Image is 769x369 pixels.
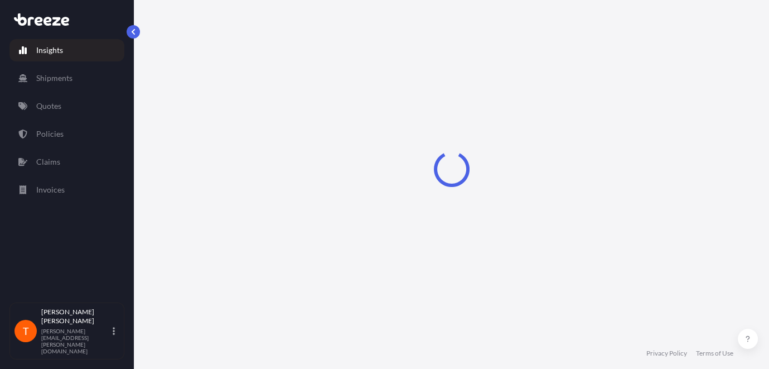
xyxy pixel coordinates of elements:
[36,100,61,112] p: Quotes
[696,349,733,358] a: Terms of Use
[9,95,124,117] a: Quotes
[9,179,124,201] a: Invoices
[36,184,65,195] p: Invoices
[646,349,687,358] a: Privacy Policy
[36,156,60,167] p: Claims
[9,39,124,61] a: Insights
[36,45,63,56] p: Insights
[36,128,64,140] p: Policies
[41,308,110,325] p: [PERSON_NAME] [PERSON_NAME]
[9,123,124,145] a: Policies
[41,328,110,354] p: [PERSON_NAME][EMAIL_ADDRESS][PERSON_NAME][DOMAIN_NAME]
[9,67,124,89] a: Shipments
[36,73,72,84] p: Shipments
[23,325,29,337] span: T
[9,151,124,173] a: Claims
